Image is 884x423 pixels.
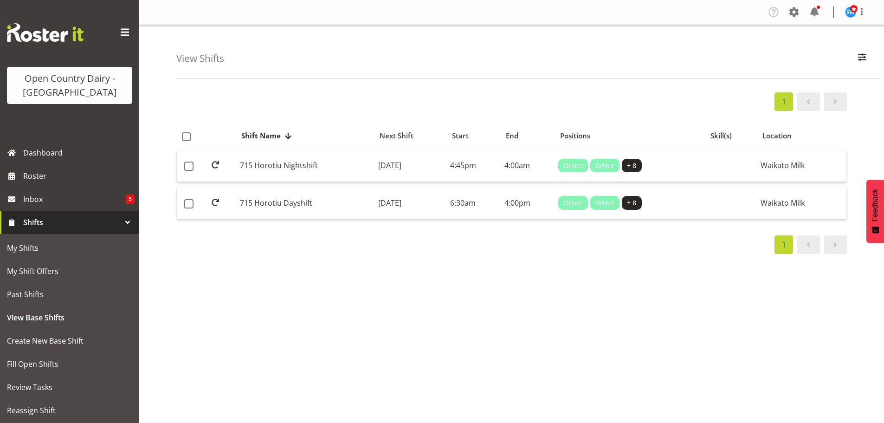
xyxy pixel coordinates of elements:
span: End [506,130,518,141]
span: + 8 [627,161,636,171]
td: [DATE] [374,187,446,219]
a: My Shift Offers [2,260,137,283]
span: Past Shifts [7,287,132,301]
span: Inbox [23,192,126,206]
a: Create New Base Shift [2,329,137,352]
img: steve-webb7510.jpg [845,7,856,18]
a: Reassign Shift [2,399,137,422]
td: 4:00pm [501,187,555,219]
span: My Shifts [7,241,132,255]
div: Open Country Dairy - [GEOGRAPHIC_DATA] [16,72,123,99]
span: Location [762,130,792,141]
button: Filter Employees [852,48,872,69]
span: Positions [560,130,590,141]
span: Dashboard [23,146,135,160]
td: [DATE] [374,150,446,182]
img: Rosterit website logo [7,23,84,42]
h4: View Shifts [176,53,224,64]
span: Driver [595,161,614,171]
span: Next Shift [380,130,413,141]
a: My Shifts [2,236,137,260]
span: Reassign Shift [7,403,132,417]
span: 5 [126,195,135,204]
span: + 8 [627,198,636,208]
span: Driver [564,161,583,171]
a: Fill Open Shifts [2,352,137,376]
span: Review Tasks [7,380,132,394]
span: Driver [564,198,583,208]
td: 715 Horotiu Nightshift [236,150,374,182]
span: Fill Open Shifts [7,357,132,371]
span: Shifts [23,215,121,229]
span: Shift Name [241,130,281,141]
td: 4:45pm [446,150,501,182]
span: Driver [595,198,614,208]
span: Roster [23,169,135,183]
span: Waikato Milk [761,160,805,170]
span: Create New Base Shift [7,334,132,348]
span: Start [452,130,469,141]
td: 6:30am [446,187,501,219]
a: View Base Shifts [2,306,137,329]
span: View Base Shifts [7,311,132,325]
td: 4:00am [501,150,555,182]
span: Waikato Milk [761,198,805,208]
button: Feedback - Show survey [866,180,884,243]
a: Review Tasks [2,376,137,399]
span: My Shift Offers [7,264,132,278]
td: 715 Horotiu Dayshift [236,187,374,219]
span: Skill(s) [710,130,732,141]
span: Feedback [871,189,879,221]
a: Past Shifts [2,283,137,306]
